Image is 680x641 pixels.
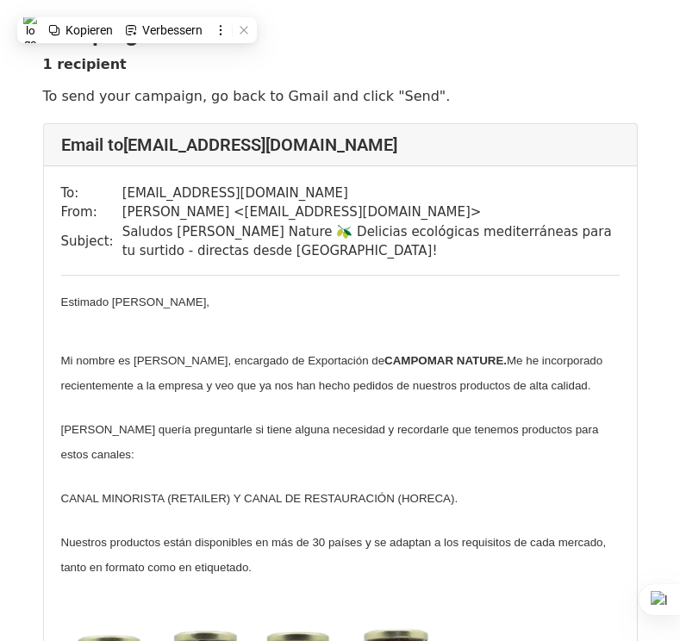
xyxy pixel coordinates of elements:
[43,56,127,72] strong: 1 recipient
[61,354,385,367] span: Mi nombre es [PERSON_NAME], encargado de Exportación de
[43,87,638,105] p: To send your campaign, go back to Gmail and click "Send".
[61,423,602,461] span: [PERSON_NAME] quería preguntarle si tiene alguna necesidad y recordarle que tenemos productos par...
[61,134,620,155] h4: Email to [EMAIL_ADDRESS][DOMAIN_NAME]
[61,202,122,222] td: From:
[122,184,620,203] td: [EMAIL_ADDRESS][DOMAIN_NAME]
[61,354,606,392] span: Me he incorporado recientemente a la empresa y veo que ya nos han hecho pedidos de nuestros produ...
[61,296,210,308] span: Estimado [PERSON_NAME],
[122,222,620,261] td: Saludos [PERSON_NAME] Nature 🫒 Delicias ecológicas mediterráneas para tu surtido - directas desde...
[61,184,122,203] td: To:
[61,222,122,261] td: Subject:
[43,18,638,47] h2: Campaign Preview
[122,202,620,222] td: [PERSON_NAME] < [EMAIL_ADDRESS][DOMAIN_NAME] >
[61,536,609,574] span: Nuestros productos están disponibles en más de 30 países y se adaptan a los requisitos de cada me...
[384,354,507,367] span: CAMPOMAR NATURE.
[61,492,459,505] span: CANAL MINORISTA (RETAILER) Y CANAL DE RESTAURACIÓN (HORECA).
